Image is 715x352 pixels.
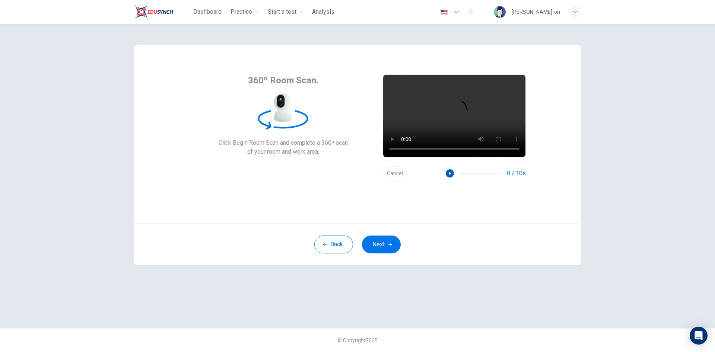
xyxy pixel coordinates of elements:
img: en [439,9,449,15]
button: Practice [228,5,262,19]
span: of your room and work area. [219,147,348,156]
span: Click Begin Room Scan and complete a 360º scan [219,138,348,147]
img: Train Test logo [134,4,173,19]
button: Next [362,236,401,253]
button: Dashboard [190,5,225,19]
span: © Copyright 2025 [337,337,378,343]
button: Analysis [309,5,337,19]
button: Back [314,236,353,253]
span: 0 / 10s [507,169,526,178]
img: Profile picture [494,6,506,18]
span: Practice [231,7,252,16]
button: Cancel [383,166,407,181]
a: Train Test logo [134,4,190,19]
span: 360º Room Scan. [248,74,318,86]
span: Analysis [312,7,334,16]
span: Dashboard [193,7,222,16]
div: Open Intercom Messenger [690,327,708,345]
div: [PERSON_NAME]-on [512,7,560,16]
button: Start a test [265,5,306,19]
span: Start a test [268,7,296,16]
